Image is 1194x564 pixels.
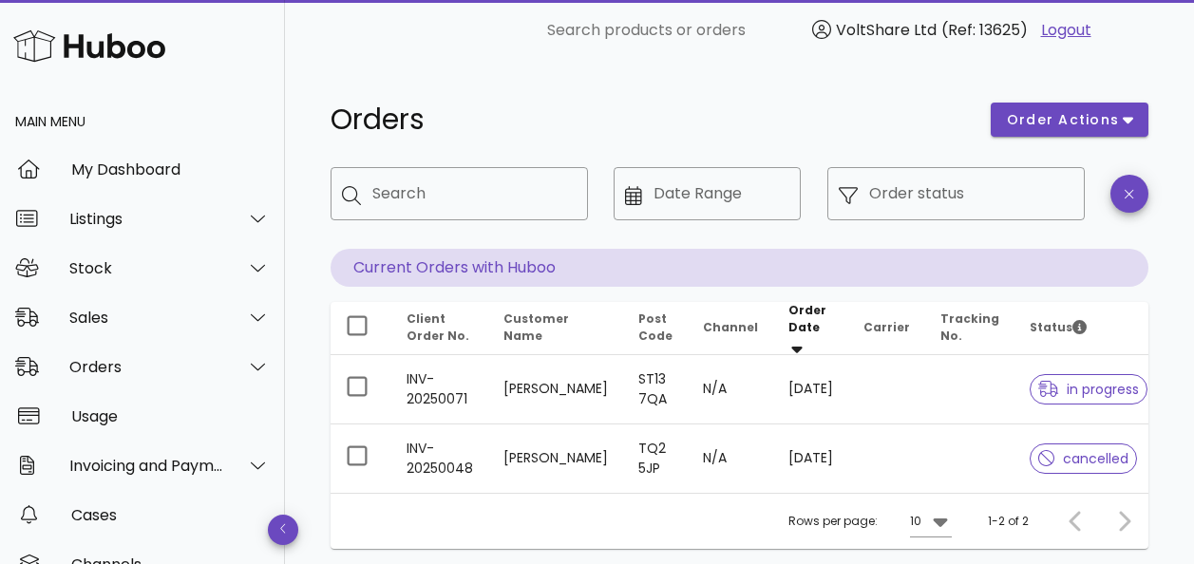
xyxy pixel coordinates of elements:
[773,355,848,424] td: [DATE]
[488,355,623,424] td: [PERSON_NAME]
[488,302,623,355] th: Customer Name
[925,302,1014,355] th: Tracking No.
[1006,110,1120,130] span: order actions
[1030,319,1087,335] span: Status
[1038,452,1128,465] span: cancelled
[69,259,224,277] div: Stock
[988,513,1029,530] div: 1-2 of 2
[69,210,224,228] div: Listings
[863,319,910,335] span: Carrier
[836,19,937,41] span: VoltShare Ltd
[848,302,925,355] th: Carrier
[638,310,673,344] span: Post Code
[910,513,921,530] div: 10
[407,310,469,344] span: Client Order No.
[71,506,270,524] div: Cases
[69,457,224,475] div: Invoicing and Payments
[991,103,1148,137] button: order actions
[623,302,688,355] th: Post Code
[623,355,688,424] td: ST13 7QA
[703,319,758,335] span: Channel
[910,506,952,536] div: 10Rows per page:
[941,19,1028,41] span: (Ref: 13625)
[688,424,773,493] td: N/A
[503,310,569,344] span: Customer Name
[788,302,826,335] span: Order Date
[623,424,688,493] td: TQ2 5JP
[688,355,773,424] td: N/A
[391,302,488,355] th: Client Order No.
[69,309,224,327] div: Sales
[488,424,623,493] td: [PERSON_NAME]
[331,249,1148,287] p: Current Orders with Huboo
[391,355,488,424] td: INV-20250071
[69,358,224,376] div: Orders
[1014,302,1163,355] th: Status
[71,160,270,179] div: My Dashboard
[391,424,488,493] td: INV-20250048
[13,26,165,66] img: Huboo Logo
[688,302,773,355] th: Channel
[71,407,270,425] div: Usage
[331,103,968,137] h1: Orders
[773,302,848,355] th: Order Date: Sorted descending. Activate to remove sorting.
[940,310,999,344] span: Tracking No.
[788,494,952,549] div: Rows per page:
[773,424,848,493] td: [DATE]
[1038,383,1139,396] span: in progress
[1041,19,1091,42] a: Logout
